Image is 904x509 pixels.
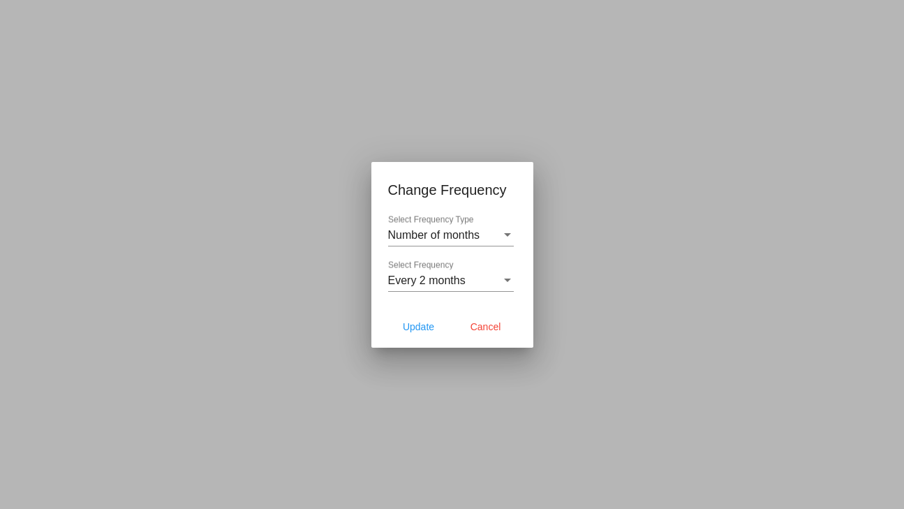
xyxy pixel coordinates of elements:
[388,274,466,286] span: Every 2 months
[388,314,450,339] button: Update
[455,314,517,339] button: Cancel
[388,274,514,287] mat-select: Select Frequency
[403,321,434,332] span: Update
[388,229,514,242] mat-select: Select Frequency Type
[470,321,501,332] span: Cancel
[388,179,517,201] h1: Change Frequency
[388,229,480,241] span: Number of months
